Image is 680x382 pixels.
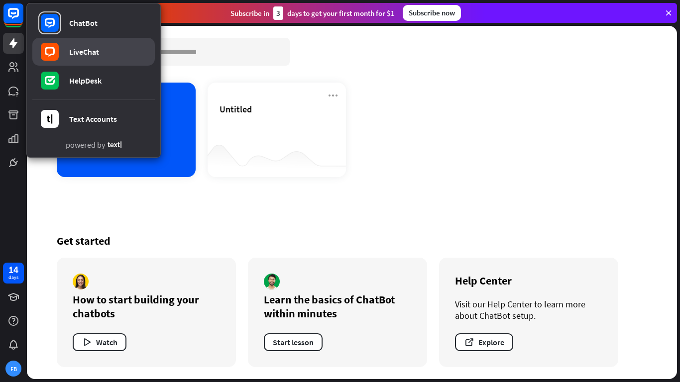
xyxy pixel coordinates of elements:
[8,265,18,274] div: 14
[73,333,126,351] button: Watch
[8,274,18,281] div: days
[264,333,323,351] button: Start lesson
[455,298,602,321] div: Visit our Help Center to learn more about ChatBot setup.
[5,361,21,377] div: FB
[73,292,220,320] div: How to start building your chatbots
[403,5,461,21] div: Subscribe now
[273,6,283,20] div: 3
[73,274,89,289] img: author
[57,234,647,248] div: Get started
[230,6,395,20] div: Subscribe in days to get your first month for $1
[455,274,602,287] div: Help Center
[3,263,24,284] a: 14 days
[455,333,513,351] button: Explore
[264,292,411,320] div: Learn the basics of ChatBot within minutes
[220,103,252,115] span: Untitled
[264,274,280,289] img: author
